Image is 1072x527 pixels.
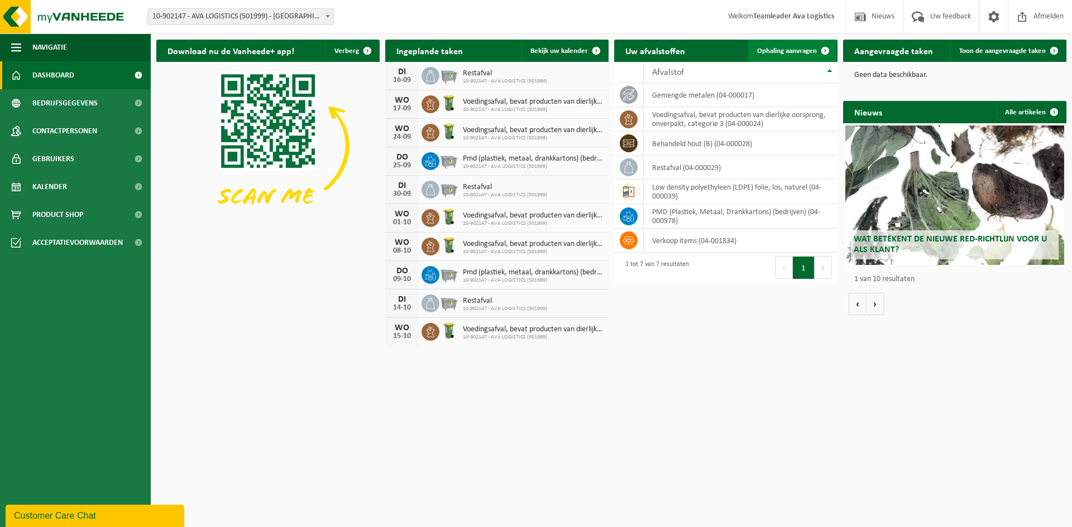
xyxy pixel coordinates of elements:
div: 14-10 [391,304,413,312]
h2: Download nu de Vanheede+ app! [156,40,305,61]
div: DI [391,67,413,76]
span: 10-902147 - AVA LOGISTICS (501999) [463,277,603,284]
td: gemengde metalen (04-000017) [644,83,837,107]
img: WB-2500-GAL-GY-01 [439,179,458,198]
img: WB-0140-HPE-GN-50 [439,207,458,226]
span: Voedingsafval, bevat producten van dierlijke oorsprong, onverpakt, categorie 3 [463,211,603,220]
td: low density polyethyleen (LDPE) folie, los, naturel (04-000039) [644,180,837,204]
span: Pmd (plastiek, metaal, drankkartons) (bedrijven) [463,154,603,163]
div: 01-10 [391,219,413,226]
span: 10-902147 - AVA LOGISTICS (501999) [463,220,603,227]
a: Wat betekent de nieuwe RED-richtlijn voor u als klant? [845,125,1064,265]
iframe: chat widget [6,502,186,527]
span: Bedrijfsgegevens [32,89,98,117]
div: 16-09 [391,76,413,84]
div: 1 tot 7 van 7 resultaten [620,255,689,280]
button: 1 [793,257,815,279]
span: Acceptatievoorwaarden [32,229,123,257]
img: WB-0140-HPE-GN-50 [439,122,458,141]
span: Bekijk uw kalender [530,47,588,55]
span: Dashboard [32,61,74,89]
span: Product Shop [32,201,83,229]
span: 10-902147 - AVA LOGISTICS (501999) [463,192,547,199]
span: Verberg [334,47,359,55]
strong: Teamleader Ava Logistics [753,12,835,21]
a: Ophaling aanvragen [748,40,836,62]
td: voedingsafval, bevat producten van dierlijke oorsprong, onverpakt, categorie 3 (04-000024) [644,107,837,132]
div: WO [391,238,413,247]
div: DI [391,295,413,304]
img: WB-2500-GAL-GY-01 [439,264,458,283]
span: 10-902147 - AVA LOGISTICS (501999) [463,78,547,85]
button: Next [815,257,832,279]
td: verkoop items (04-001834) [644,229,837,253]
button: Previous [775,257,793,279]
span: 10-902147 - AVA LOGISTICS (501999) [463,334,603,341]
div: WO [391,210,413,219]
span: Ophaling aanvragen [757,47,817,55]
img: WB-2500-GAL-GY-01 [439,65,458,84]
td: PMD (Plastiek, Metaal, Drankkartons) (bedrijven) (04-000978) [644,204,837,229]
span: Navigatie [32,33,67,61]
span: Voedingsafval, bevat producten van dierlijke oorsprong, onverpakt, categorie 3 [463,325,603,334]
div: 09-10 [391,275,413,283]
span: 10-902147 - AVA LOGISTICS (501999) [463,163,603,170]
span: Gebruikers [32,145,74,173]
p: 1 van 10 resultaten [854,275,1061,283]
span: 10-902147 - AVA LOGISTICS (501999) [463,107,603,113]
div: DO [391,153,413,162]
span: 10-902147 - AVA LOGISTICS (501999) [463,306,547,312]
span: 10-902147 - AVA LOGISTICS (501999) - SINT-NIKLAAS [148,9,333,25]
h2: Uw afvalstoffen [614,40,696,61]
a: Bekijk uw kalender [521,40,607,62]
div: WO [391,323,413,332]
div: 08-10 [391,247,413,255]
button: Vorige [849,293,867,315]
td: restafval (04-000029) [644,156,837,180]
img: Download de VHEPlus App [156,62,380,229]
div: 17-09 [391,105,413,113]
span: Contactpersonen [32,117,97,145]
img: WB-0140-HPE-GN-50 [439,321,458,340]
span: Toon de aangevraagde taken [959,47,1046,55]
span: Voedingsafval, bevat producten van dierlijke oorsprong, onverpakt, categorie 3 [463,240,603,249]
span: Voedingsafval, bevat producten van dierlijke oorsprong, onverpakt, categorie 3 [463,98,603,107]
img: WB-2500-GAL-GY-01 [439,151,458,170]
img: WB-2500-GAL-GY-01 [439,293,458,312]
div: 30-09 [391,190,413,198]
img: WB-0140-HPE-GN-50 [439,236,458,255]
h2: Aangevraagde taken [843,40,944,61]
div: DO [391,267,413,275]
span: 10-902147 - AVA LOGISTICS (501999) [463,135,603,142]
span: 10-902147 - AVA LOGISTICS (501999) - SINT-NIKLAAS [147,8,334,25]
span: Pmd (plastiek, metaal, drankkartons) (bedrijven) [463,268,603,277]
button: Volgende [867,293,884,315]
img: WB-0140-HPE-GN-50 [439,94,458,113]
div: 15-10 [391,332,413,340]
span: Restafval [463,69,547,78]
span: Wat betekent de nieuwe RED-richtlijn voor u als klant? [854,235,1047,254]
span: Kalender [32,173,67,201]
td: behandeld hout (B) (04-000028) [644,132,837,156]
p: Geen data beschikbaar. [854,71,1055,79]
h2: Nieuws [843,101,893,123]
div: WO [391,96,413,105]
button: Verberg [326,40,379,62]
h2: Ingeplande taken [385,40,474,61]
span: Restafval [463,297,547,306]
a: Alle artikelen [996,101,1065,123]
div: WO [391,124,413,133]
span: 10-902147 - AVA LOGISTICS (501999) [463,249,603,255]
span: Voedingsafval, bevat producten van dierlijke oorsprong, onverpakt, categorie 3 [463,126,603,135]
span: Restafval [463,183,547,192]
span: Afvalstof [652,68,684,77]
div: DI [391,181,413,190]
a: Toon de aangevraagde taken [950,40,1065,62]
div: 25-09 [391,162,413,170]
div: 24-09 [391,133,413,141]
